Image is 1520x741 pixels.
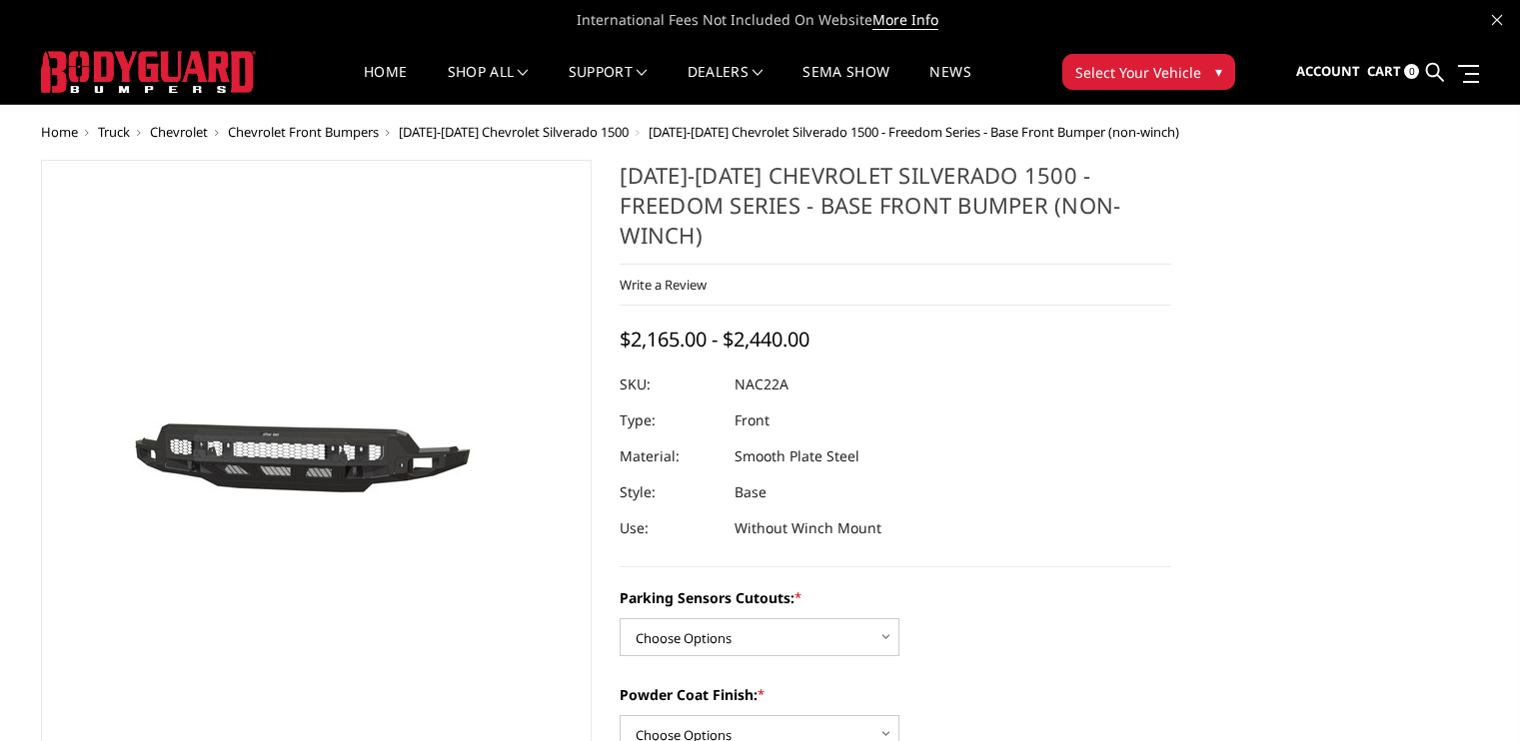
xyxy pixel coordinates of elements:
span: [DATE]-[DATE] Chevrolet Silverado 1500 - Freedom Series - Base Front Bumper (non-winch) [649,123,1179,141]
dd: Smooth Plate Steel [735,438,859,474]
a: SEMA Show [802,65,889,104]
a: Account [1296,45,1360,99]
a: More Info [872,10,938,30]
span: 0 [1404,64,1419,79]
label: Parking Sensors Cutouts: [620,587,1171,608]
label: Powder Coat Finish: [620,684,1171,705]
button: Select Your Vehicle [1062,54,1235,90]
span: Account [1296,62,1360,80]
a: [DATE]-[DATE] Chevrolet Silverado 1500 [399,123,629,141]
a: Truck [98,123,130,141]
dd: NAC22A [735,367,788,402]
span: ▾ [1215,61,1222,82]
a: Support [569,65,648,104]
a: Cart 0 [1367,45,1419,99]
img: 2022-2025 Chevrolet Silverado 1500 - Freedom Series - Base Front Bumper (non-winch) [66,341,566,578]
a: Chevrolet [150,123,208,141]
a: Home [41,123,78,141]
a: News [929,65,970,104]
dt: Style: [620,474,720,510]
span: $2,165.00 - $2,440.00 [620,326,809,353]
h1: [DATE]-[DATE] Chevrolet Silverado 1500 - Freedom Series - Base Front Bumper (non-winch) [620,160,1171,265]
dt: SKU: [620,367,720,402]
a: Chevrolet Front Bumpers [228,123,379,141]
span: Cart [1367,62,1401,80]
dd: Base [735,474,766,510]
a: Home [364,65,407,104]
a: shop all [448,65,529,104]
dd: Without Winch Mount [735,510,881,546]
dt: Use: [620,510,720,546]
dt: Type: [620,402,720,438]
a: Dealers [688,65,763,104]
dd: Front [735,402,769,438]
img: BODYGUARD BUMPERS [41,51,256,93]
span: Select Your Vehicle [1075,62,1201,83]
a: Write a Review [620,276,707,294]
dt: Material: [620,438,720,474]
